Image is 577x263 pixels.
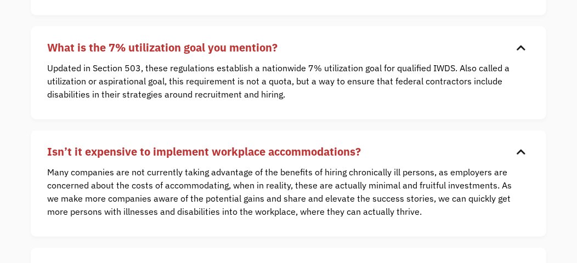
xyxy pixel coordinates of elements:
div: keyboard_arrow_down [512,144,530,160]
strong: What is the 7% utilization goal you mention? [47,40,278,55]
p: Many companies are not currently taking advantage of the benefits of hiring chronically ill perso... [47,165,513,218]
div: keyboard_arrow_down [512,39,530,56]
p: Updated in Section 503, these regulations establish a nationwide 7% utilization goal for qualifie... [47,61,513,101]
strong: Isn’t it expensive to implement workplace accommodations? [47,144,361,159]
